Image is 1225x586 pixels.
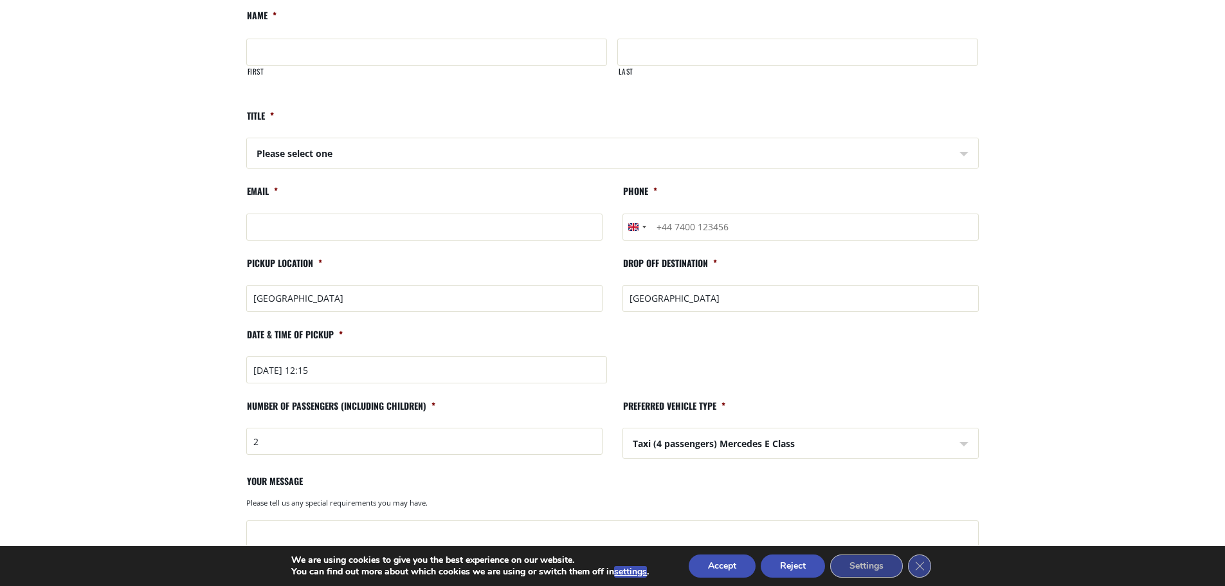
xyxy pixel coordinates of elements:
[291,566,649,578] p: You can find out more about which cookies we are using or switch them off in .
[689,554,756,578] button: Accept
[622,400,725,423] label: Preferred vehicle type
[622,257,717,280] label: Drop off destination
[623,214,650,240] button: Selected country
[622,214,979,241] input: +44 7400 123456
[622,185,657,208] label: Phone
[246,110,274,133] label: Title
[830,554,903,578] button: Settings
[246,329,343,351] label: Date & time of pickup
[246,10,277,32] label: Name
[908,554,931,578] button: Close GDPR Cookie Banner
[246,257,322,280] label: Pickup location
[623,428,978,459] span: Taxi (4 passengers) Mercedes E Class
[246,400,435,423] label: Number of passengers (including children)
[246,498,979,515] div: Please tell us any special requirements you may have.
[618,66,978,87] label: Last
[291,554,649,566] p: We are using cookies to give you the best experience on our website.
[247,66,607,87] label: First
[246,185,278,208] label: Email
[247,138,978,169] span: Please select one
[246,475,303,498] label: Your message
[761,554,825,578] button: Reject
[614,566,647,578] button: settings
